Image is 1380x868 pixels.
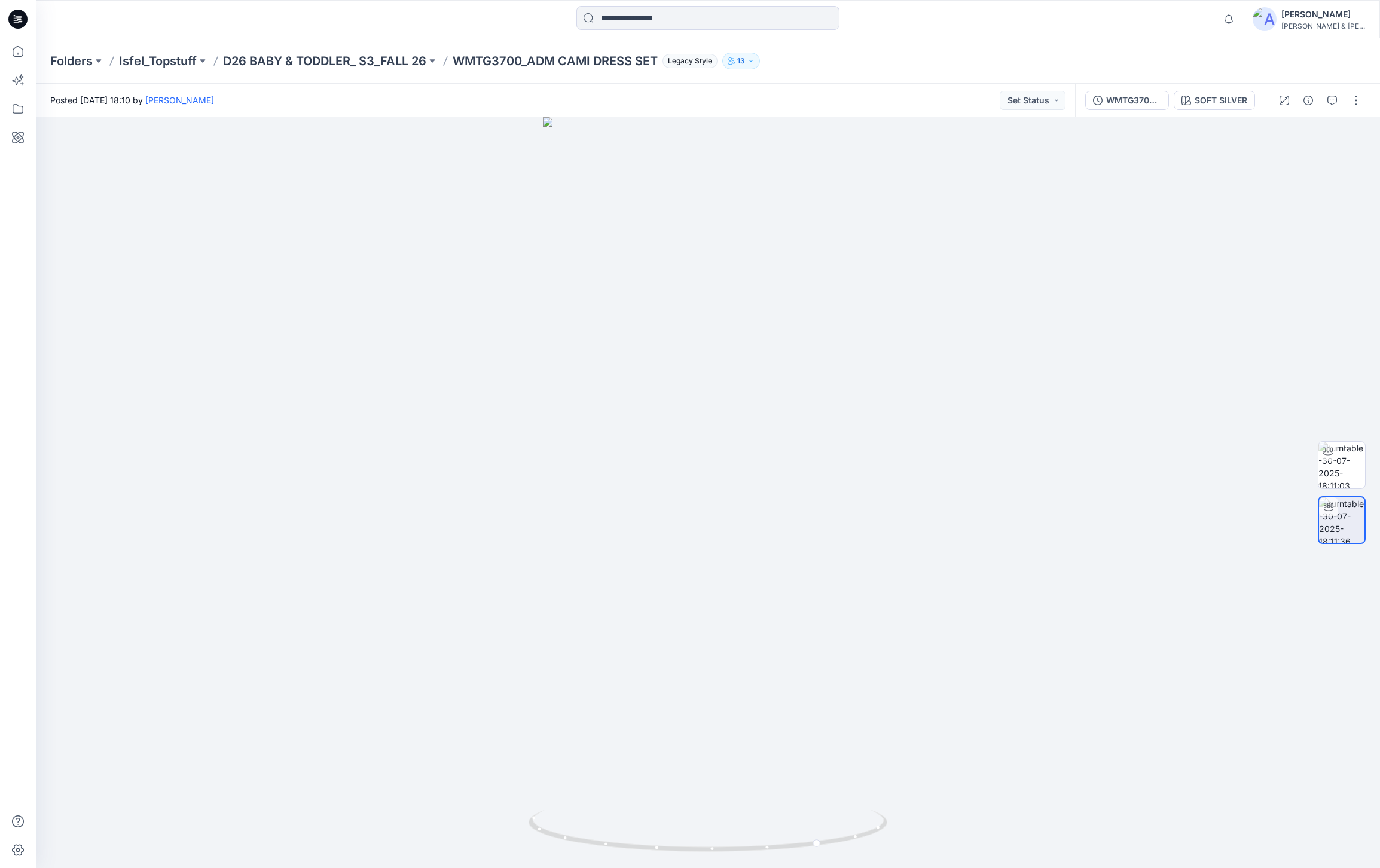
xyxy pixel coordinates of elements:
span: Posted [DATE] 18:10 by [50,94,214,106]
a: Isfel_Topstuff [119,53,197,69]
div: [PERSON_NAME] & [PERSON_NAME] [1281,22,1365,30]
button: Details [1299,91,1318,110]
img: avatar [1253,7,1277,31]
div: [PERSON_NAME] [1281,7,1365,22]
button: WMTG3700_ADM CAMI DRESS SET [1085,91,1169,110]
a: D26 BABY & TODDLER_ S3_FALL 26 [223,53,426,69]
div: SOFT SILVER [1195,94,1247,107]
p: WMTG3700_ADM CAMI DRESS SET [453,53,658,69]
a: [PERSON_NAME] [145,95,214,105]
button: Legacy Style [658,53,718,69]
button: SOFT SILVER [1174,91,1255,110]
p: 13 [737,54,745,68]
img: turntable-30-07-2025-18:11:03 [1318,442,1365,488]
a: Folders [50,53,93,69]
div: WMTG3700_ADM CAMI DRESS SET [1106,94,1161,107]
img: turntable-30-07-2025-18:11:36 [1319,497,1364,543]
button: 13 [722,53,760,69]
span: Legacy Style [662,54,718,68]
